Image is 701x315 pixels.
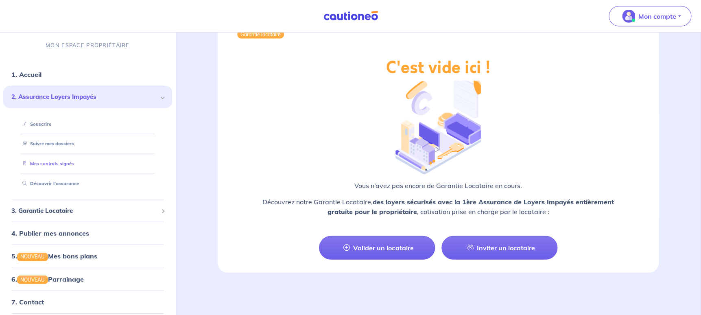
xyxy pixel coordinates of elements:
[19,180,79,186] a: Découvrir l'assurance
[13,137,162,151] div: Suivre mes dossiers
[638,11,676,21] p: Mon compte
[13,157,162,171] div: Mes contrats signés
[19,121,51,127] a: Souscrire
[46,41,129,49] p: MON ESPACE PROPRIÉTAIRE
[19,161,74,166] a: Mes contrats signés
[320,11,381,21] img: Cautioneo
[395,74,481,175] img: illu_empty_gl.png
[11,252,97,260] a: 5.NOUVEAUMes bons plans
[13,177,162,190] div: Découvrir l'assurance
[609,6,691,26] button: illu_account_valid_menu.svgMon compte
[3,248,172,264] div: 5.NOUVEAUMes bons plans
[13,117,162,131] div: Souscrire
[11,92,158,102] span: 2. Assurance Loyers Impayés
[19,141,74,147] a: Suivre mes dossiers
[11,297,44,306] a: 7. Contact
[441,236,557,260] a: Inviter un locataire
[11,229,89,237] a: 4. Publier mes annonces
[237,31,284,39] div: Garantie locataire
[319,236,435,260] a: Valider un locataire
[3,225,172,241] div: 4. Publier mes annonces
[237,197,639,217] p: Découvrez notre Garantie Locataire, , cotisation prise en charge par le locataire :
[11,206,158,215] span: 3. Garantie Locataire
[3,66,172,83] div: 1. Accueil
[622,10,635,23] img: illu_account_valid_menu.svg
[3,86,172,108] div: 2. Assurance Loyers Impayés
[11,70,41,79] a: 1. Accueil
[3,271,172,287] div: 6.NOUVEAUParrainage
[3,293,172,310] div: 7. Contact
[3,203,172,219] div: 3. Garantie Locataire
[11,275,84,283] a: 6.NOUVEAUParrainage
[327,198,614,216] strong: des loyers sécurisés avec la 1ère Assurance de Loyers Impayés entièrement gratuite pour le propri...
[386,58,490,78] h2: C'est vide ici !
[237,181,639,190] p: Vous n’avez pas encore de Garantie Locataire en cours.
